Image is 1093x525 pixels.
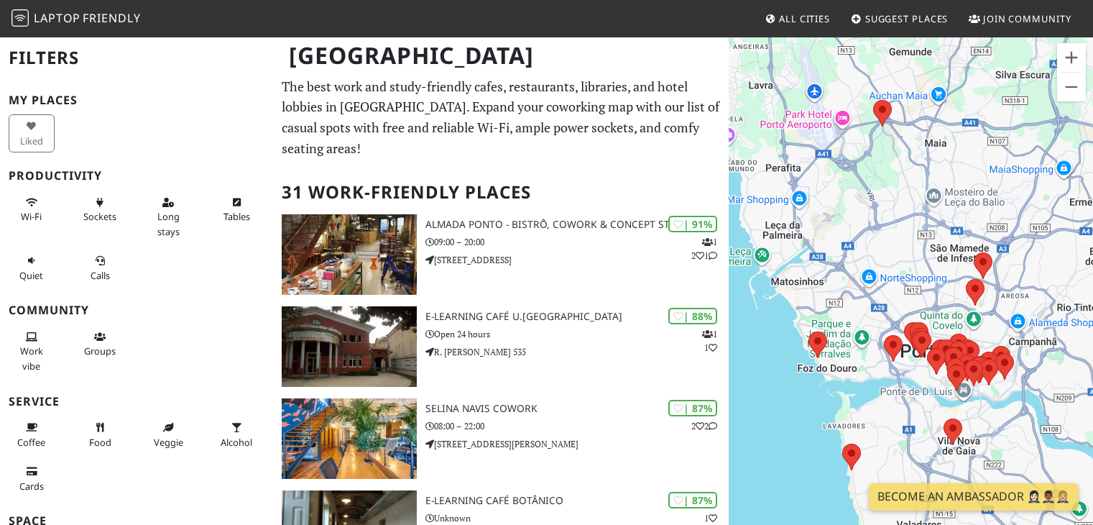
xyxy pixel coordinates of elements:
[17,436,45,449] span: Coffee
[1057,73,1086,101] button: Diminuir o zoom
[282,76,720,159] p: The best work and study-friendly cafes, restaurants, libraries, and hotel lobbies in [GEOGRAPHIC_...
[277,36,726,76] h1: [GEOGRAPHIC_DATA]
[223,210,250,223] span: Work-friendly tables
[702,327,717,355] p: 1 1
[779,12,830,25] span: All Cities
[157,210,180,237] span: Long stays
[425,511,729,525] p: Unknown
[9,416,55,454] button: Coffee
[213,416,259,454] button: Alcohol
[273,214,729,295] a: Almada Ponto - Bistrô, Cowork & Concept Store | 91% 121 Almada Ponto - Bistrô, Cowork & Concept S...
[273,306,729,387] a: e-learning Café U.Porto | 88% 11 e-learning Café U.[GEOGRAPHIC_DATA] Open 24 hours R. [PERSON_NAM...
[20,344,43,372] span: People working
[9,169,264,183] h3: Productivity
[425,437,729,451] p: [STREET_ADDRESS][PERSON_NAME]
[668,492,717,508] div: | 87%
[77,416,123,454] button: Food
[704,511,717,525] p: 1
[425,219,729,231] h3: Almada Ponto - Bistrô, Cowork & Concept Store
[77,191,123,229] button: Sockets
[221,436,252,449] span: Alcohol
[845,6,954,32] a: Suggest Places
[869,483,1079,511] a: Become an Ambassador 🤵🏻‍♀️🤵🏾‍♂️🤵🏼‍♀️
[145,191,191,243] button: Long stays
[282,214,416,295] img: Almada Ponto - Bistrô, Cowork & Concept Store
[425,345,729,359] p: R. [PERSON_NAME] 535
[9,93,264,107] h3: My Places
[425,253,729,267] p: [STREET_ADDRESS]
[282,306,416,387] img: e-learning Café U.Porto
[865,12,949,25] span: Suggest Places
[83,10,140,26] span: Friendly
[668,216,717,232] div: | 91%
[34,10,80,26] span: Laptop
[282,398,416,479] img: Selina Navis CoWork
[9,395,264,408] h3: Service
[983,12,1071,25] span: Join Community
[11,9,29,27] img: LaptopFriendly
[759,6,836,32] a: All Cities
[19,480,44,493] span: Credit cards
[425,403,729,415] h3: Selina Navis CoWork
[9,249,55,287] button: Quiet
[9,303,264,317] h3: Community
[9,325,55,378] button: Work vibe
[1057,43,1086,72] button: Aumentar o zoom
[11,6,141,32] a: LaptopFriendly LaptopFriendly
[89,436,111,449] span: Food
[425,495,729,507] h3: E-learning Café Botânico
[425,327,729,341] p: Open 24 hours
[425,235,729,249] p: 09:00 – 20:00
[154,436,183,449] span: Veggie
[83,210,116,223] span: Power sockets
[282,170,720,214] h2: 31 Work-Friendly Places
[668,400,717,416] div: | 87%
[963,6,1077,32] a: Join Community
[77,325,123,363] button: Groups
[19,269,43,282] span: Quiet
[91,269,110,282] span: Video/audio calls
[84,344,116,357] span: Group tables
[425,419,729,433] p: 08:00 – 22:00
[145,416,191,454] button: Veggie
[691,235,717,262] p: 1 2 1
[21,210,42,223] span: Stable Wi-Fi
[691,419,717,433] p: 2 2
[9,191,55,229] button: Wi-Fi
[9,36,264,80] h2: Filters
[213,191,259,229] button: Tables
[273,398,729,479] a: Selina Navis CoWork | 87% 22 Selina Navis CoWork 08:00 – 22:00 [STREET_ADDRESS][PERSON_NAME]
[668,308,717,324] div: | 88%
[77,249,123,287] button: Calls
[425,311,729,323] h3: e-learning Café U.[GEOGRAPHIC_DATA]
[9,460,55,498] button: Cards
